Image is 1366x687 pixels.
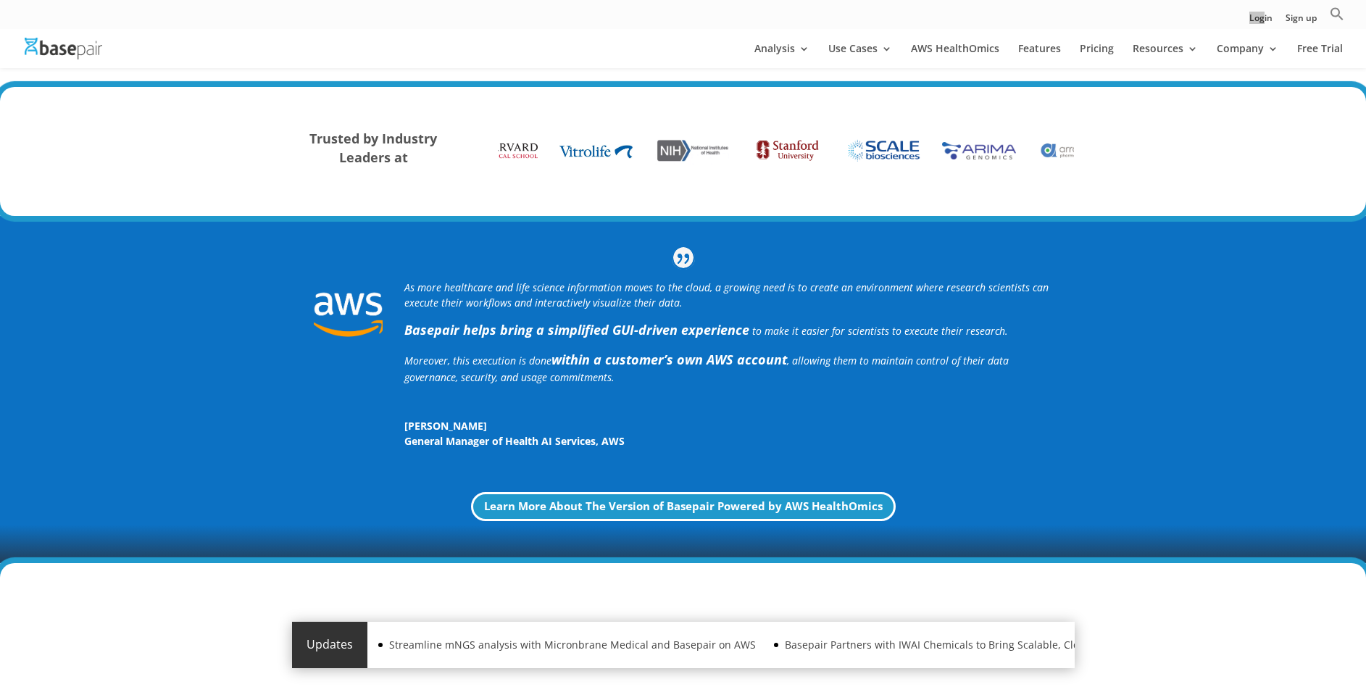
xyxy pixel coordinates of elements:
[1018,43,1061,68] a: Features
[404,280,1049,309] i: As more healthcare and life science information moves to the cloud, a growing need is to create a...
[752,324,1008,338] span: to make it easier for scientists to execute their research.
[596,434,599,448] span: ,
[1294,615,1349,670] iframe: Drift Widget Chat Controller
[1330,7,1344,21] svg: Search
[1286,14,1317,29] a: Sign up
[471,492,896,522] a: Learn More About The Version of Basepair Powered by AWS HealthOmics
[1080,43,1114,68] a: Pricing
[292,622,367,668] div: Updates
[404,354,1009,384] span: Moreover, this execution is done , allowing them to maintain control of their data governance, se...
[911,43,999,68] a: AWS HealthOmics
[404,434,596,448] span: General Manager of Health AI Services
[1249,14,1273,29] a: Login
[1330,7,1344,29] a: Search Icon Link
[828,43,892,68] a: Use Cases
[25,38,102,59] img: Basepair
[404,321,749,338] strong: Basepair helps bring a simplified GUI-driven experience
[1133,43,1198,68] a: Resources
[404,418,1053,433] span: [PERSON_NAME]
[309,130,437,166] strong: Trusted by Industry Leaders at
[1297,43,1343,68] a: Free Trial
[551,351,787,368] b: within a customer’s own AWS account
[1217,43,1278,68] a: Company
[754,43,809,68] a: Analysis
[601,434,625,448] span: AWS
